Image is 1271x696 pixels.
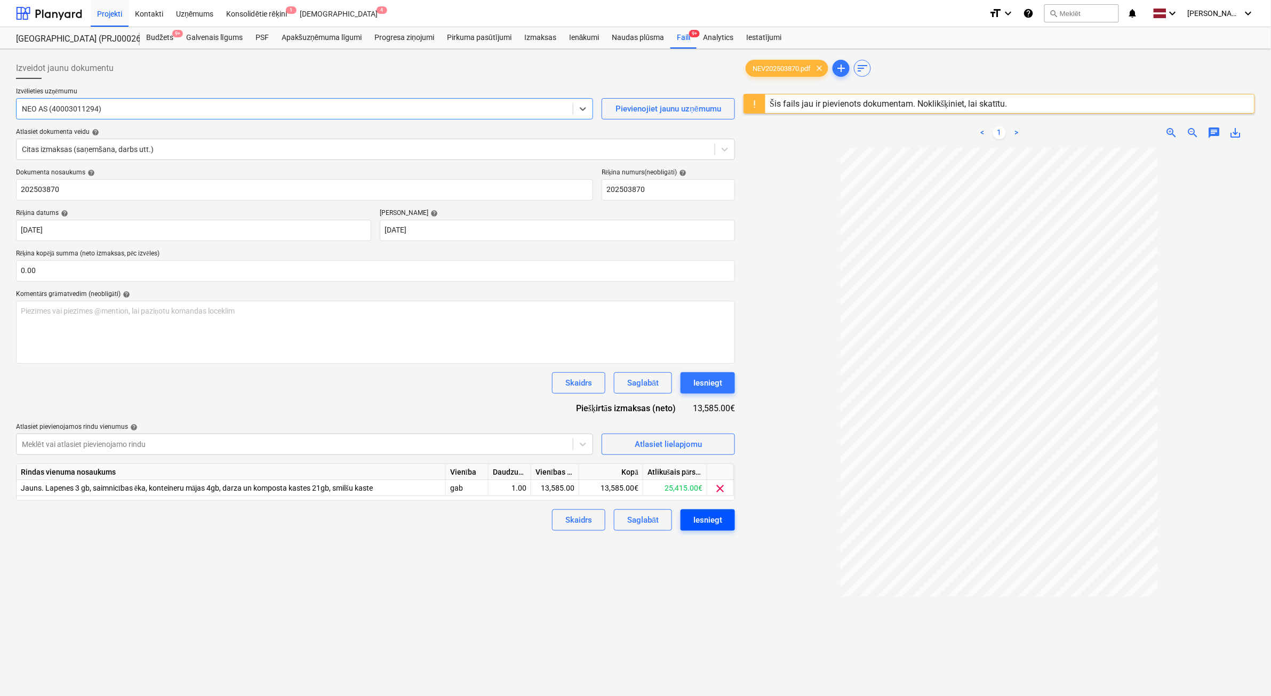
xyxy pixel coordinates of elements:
input: Rēķina kopējā summa (neto izmaksas, pēc izvēles) [16,260,735,282]
span: help [90,129,99,136]
div: 13,585.00€ [579,480,643,496]
span: help [59,210,68,217]
div: Rēķina numurs (neobligāti) [602,169,735,177]
a: Iestatījumi [740,27,788,49]
i: notifications [1128,7,1138,20]
input: Rēķina datums nav norādīts [16,220,371,241]
i: Zināšanu pamats [1023,7,1034,20]
div: Vienības cena [531,464,579,480]
button: Saglabāt [614,372,672,394]
a: Ienākumi [563,27,606,49]
div: Vienība [446,464,489,480]
div: Atlasiet pievienojamos rindu vienumus [16,423,593,431]
div: Piešķirtās izmaksas (neto) [567,402,693,414]
button: Iesniegt [681,372,735,394]
a: Naudas plūsma [606,27,671,49]
span: NEV202503870.pdf [746,65,817,73]
span: chat [1208,126,1221,139]
div: gab [446,480,489,496]
span: [PERSON_NAME] [1188,9,1241,18]
a: Analytics [697,27,740,49]
div: NEV202503870.pdf [746,60,828,77]
i: keyboard_arrow_down [1002,7,1014,20]
span: Izveidot jaunu dokumentu [16,62,114,75]
span: 1 [286,6,297,14]
span: save_alt [1229,126,1242,139]
span: help [428,210,438,217]
span: help [677,169,686,177]
div: Rindas vienuma nosaukums [17,464,446,480]
a: Apakšuzņēmuma līgumi [275,27,368,49]
span: 9+ [689,30,700,37]
div: Atlasiet dokumenta veidu [16,128,735,137]
input: Izpildes datums nav norādīts [380,220,735,241]
input: Rēķina numurs [602,179,735,201]
span: help [121,291,130,298]
div: Saglabāt [627,513,659,527]
div: [GEOGRAPHIC_DATA] (PRJ0002627, K-1 un K-2(2.kārta) 2601960 [16,34,127,45]
button: Skaidrs [552,372,605,394]
span: Jauns. Lapenes 3 gb, saimnicības ēka, konteineru mājas 4gb, darza un komposta kastes 21gb, smilšu... [21,484,373,492]
input: Dokumenta nosaukums [16,179,593,201]
i: keyboard_arrow_down [1242,7,1255,20]
div: 1.00 [493,480,526,496]
div: 13,585.00 [535,480,574,496]
span: help [128,423,138,431]
span: clear [813,62,826,75]
a: Progresa ziņojumi [368,27,441,49]
span: zoom_in [1165,126,1178,139]
a: PSF [249,27,275,49]
div: Iesniegt [693,513,722,527]
div: Komentārs grāmatvedim (neobligāti) [16,290,735,299]
div: Izmaksas [518,27,563,49]
div: 25,415.00€ [643,480,707,496]
p: Izvēlieties uzņēmumu [16,87,593,98]
div: Šis fails jau ir pievienots dokumentam. Noklikšķiniet, lai skatītu. [770,99,1008,109]
span: 4 [377,6,387,14]
div: Skaidrs [565,376,592,390]
div: 13,585.00€ [693,402,735,414]
span: search [1049,9,1058,18]
a: Previous page [976,126,989,139]
a: Next page [1010,126,1023,139]
div: Skaidrs [565,513,592,527]
span: sort [856,62,869,75]
button: Pievienojiet jaunu uzņēmumu [602,98,735,119]
a: Galvenais līgums [180,27,249,49]
p: Rēķina kopējā summa (neto izmaksas, pēc izvēles) [16,250,735,260]
button: Iesniegt [681,509,735,531]
div: [PERSON_NAME] [380,209,735,218]
div: Atlikušais pārskatītais budžets [643,464,707,480]
a: Budžets9+ [140,27,180,49]
span: 9+ [172,30,183,37]
div: Rēķina datums [16,209,371,218]
div: Pievienojiet jaunu uzņēmumu [616,102,722,116]
a: Page 1 is your current page [993,126,1006,139]
a: Pirkuma pasūtījumi [441,27,518,49]
button: Atlasiet lielapjomu [602,434,735,455]
span: clear [714,482,727,495]
div: Atlasiet lielapjomu [635,437,702,451]
div: Kopā [579,464,643,480]
div: Saglabāt [627,376,659,390]
div: Daudzums [489,464,531,480]
div: Faili [670,27,697,49]
button: Saglabāt [614,509,672,531]
button: Meklēt [1044,4,1119,22]
div: Dokumenta nosaukums [16,169,593,177]
span: add [835,62,848,75]
div: Budžets [140,27,180,49]
div: Iesniegt [693,376,722,390]
iframe: Chat Widget [1218,645,1271,696]
i: format_size [989,7,1002,20]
